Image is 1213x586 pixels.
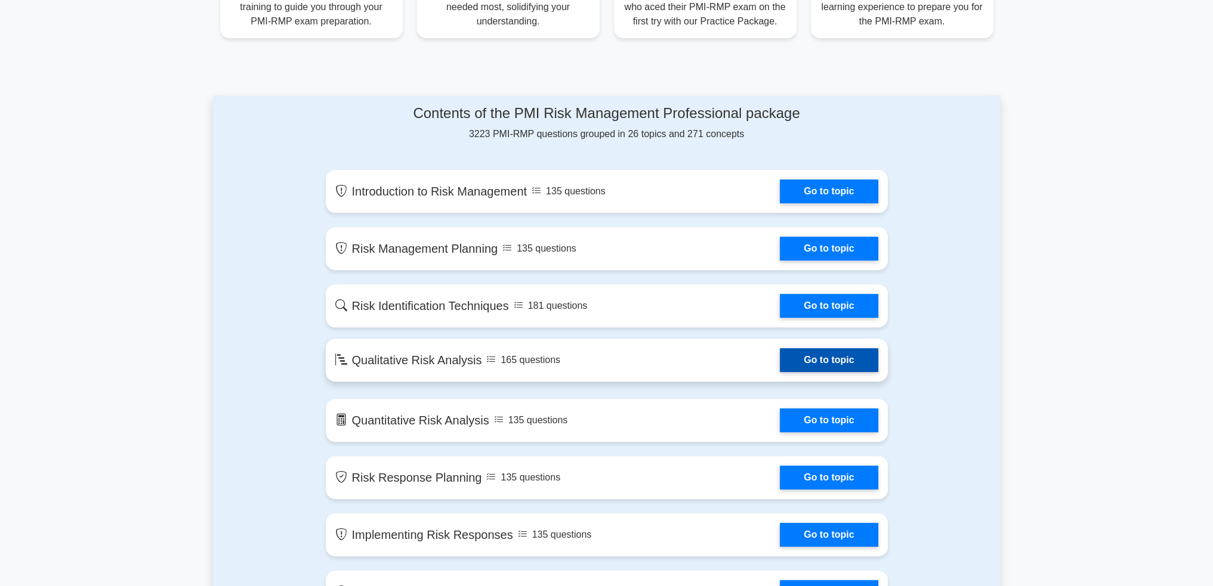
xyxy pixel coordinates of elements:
[780,179,878,203] a: Go to topic
[326,105,888,122] h4: Contents of the PMI Risk Management Professional package
[780,294,878,318] a: Go to topic
[780,466,878,489] a: Go to topic
[780,523,878,547] a: Go to topic
[780,237,878,261] a: Go to topic
[780,348,878,372] a: Go to topic
[326,105,888,141] div: 3223 PMI-RMP questions grouped in 26 topics and 271 concepts
[780,408,878,432] a: Go to topic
